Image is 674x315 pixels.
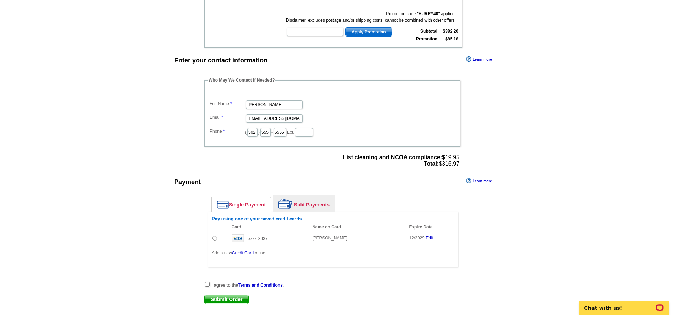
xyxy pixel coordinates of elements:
strong: Subtotal: [420,29,439,34]
strong: $382.20 [443,29,458,34]
strong: List cleaning and NCOA compliance: [343,154,442,160]
a: Terms and Conditions [238,283,283,288]
a: Edit [426,236,433,241]
dd: ( ) - Ext. [208,126,457,137]
strong: -$85.18 [444,37,458,42]
a: Single Payment [212,197,271,212]
span: $19.95 $316.97 [343,154,459,167]
a: Learn more [466,178,492,184]
strong: I agree to the . [211,283,284,288]
a: Credit Card [232,250,254,255]
span: Submit Order [205,295,248,304]
div: Enter your contact information [174,56,267,65]
b: HURRY40 [419,11,438,16]
span: Apply Promotion [346,28,392,36]
div: Payment [174,177,201,187]
span: [PERSON_NAME] [312,236,347,241]
img: single-payment.png [217,201,229,209]
iframe: LiveChat chat widget [574,293,674,315]
span: xxxx-8937 [248,236,268,241]
strong: Promotion: [416,37,439,42]
a: Split Payments [273,195,335,212]
button: Apply Promotion [345,27,392,37]
th: Name on Card [309,223,405,231]
th: Expire Date [405,223,454,231]
div: Promotion code " " applied. Disclaimer: excludes postage and/or shipping costs, cannot be combine... [286,11,456,23]
a: Learn more [466,56,492,62]
th: Card [228,223,309,231]
label: Full Name [210,100,245,107]
strong: Total: [424,161,439,167]
label: Phone [210,128,245,134]
img: split-payment.png [278,199,292,209]
h6: Pay using one of your saved credit cards. [212,216,454,222]
label: Email [210,114,245,121]
span: 12/2029 [409,236,424,241]
p: Add a new to use [212,250,454,256]
img: visa.gif [232,234,244,242]
legend: Who May We Contact If Needed? [208,77,275,83]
